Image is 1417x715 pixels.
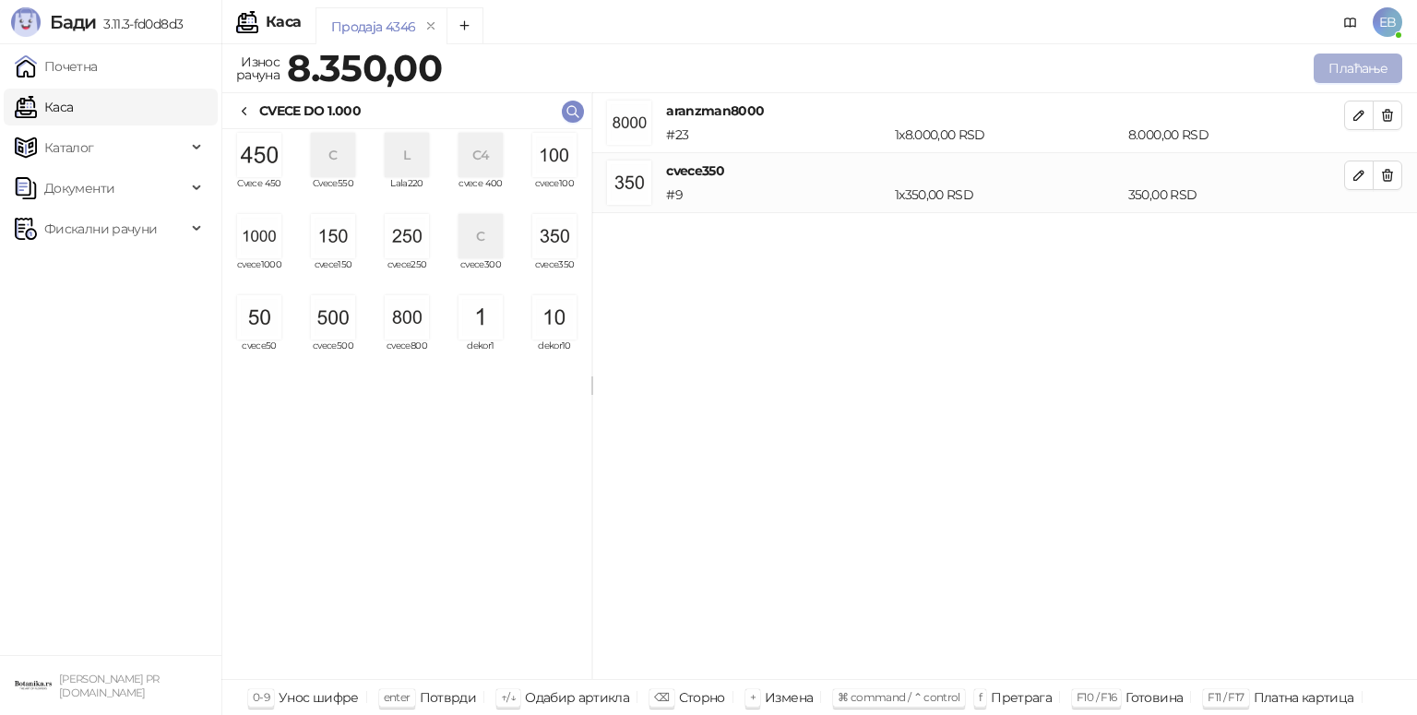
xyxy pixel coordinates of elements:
[279,685,359,709] div: Унос шифре
[1336,7,1365,37] a: Документација
[311,133,355,177] div: C
[237,133,281,177] img: Slika
[891,185,1125,205] div: 1 x 350,00 RSD
[385,295,429,340] img: Slika
[662,125,891,145] div: # 23
[419,18,443,34] button: remove
[44,170,114,207] span: Документи
[532,295,577,340] img: Slika
[1125,185,1348,205] div: 350,00 RSD
[838,690,960,704] span: ⌘ command / ⌃ control
[654,690,669,704] span: ⌫
[458,133,503,177] div: C4
[59,673,160,699] small: [PERSON_NAME] PR [DOMAIN_NAME]
[979,690,982,704] span: f
[44,129,94,166] span: Каталог
[1125,125,1348,145] div: 8.000,00 RSD
[458,295,503,340] img: Slika
[501,690,516,704] span: ↑/↓
[253,690,269,704] span: 0-9
[237,295,281,340] img: Slika
[287,45,442,90] strong: 8.350,00
[525,179,584,207] span: cvece100
[765,685,813,709] div: Измена
[222,129,591,679] div: grid
[525,685,629,709] div: Одабир артикла
[11,7,41,37] img: Logo
[311,295,355,340] img: Slika
[304,179,363,207] span: Cvece550
[1077,690,1116,704] span: F10 / F16
[230,260,289,288] span: cvece1000
[15,48,98,85] a: Почетна
[304,341,363,369] span: cvece500
[666,161,1344,181] h4: cvece350
[1314,54,1402,83] button: Плаћање
[447,7,483,44] button: Add tab
[525,341,584,369] span: dekor10
[96,16,183,32] span: 3.11.3-fd0d8d3
[311,214,355,258] img: Slika
[1373,7,1402,37] span: EB
[15,667,52,704] img: 64x64-companyLogo-0e2e8aaa-0bd2-431b-8613-6e3c65811325.png
[532,214,577,258] img: Slika
[451,341,510,369] span: dekor1
[532,133,577,177] img: Slika
[384,690,411,704] span: enter
[451,260,510,288] span: cvece300
[237,214,281,258] img: Slika
[525,260,584,288] span: cvece350
[458,214,503,258] div: C
[451,179,510,207] span: cvece 400
[266,15,301,30] div: Каса
[1125,685,1183,709] div: Готовина
[377,341,436,369] span: cvece800
[679,685,725,709] div: Сторно
[259,101,361,121] div: CVECE DO 1.000
[1208,690,1244,704] span: F11 / F17
[750,690,756,704] span: +
[331,17,415,37] div: Продаја 4346
[662,185,891,205] div: # 9
[891,125,1125,145] div: 1 x 8.000,00 RSD
[385,214,429,258] img: Slika
[377,179,436,207] span: Lala220
[385,133,429,177] div: L
[377,260,436,288] span: cvece250
[230,179,289,207] span: Cvece 450
[44,210,157,247] span: Фискални рачуни
[666,101,1344,121] h4: aranzman8000
[304,260,363,288] span: cvece150
[230,341,289,369] span: cvece50
[1254,685,1354,709] div: Платна картица
[50,11,96,33] span: Бади
[15,89,73,125] a: Каса
[232,50,283,87] div: Износ рачуна
[991,685,1052,709] div: Претрага
[420,685,477,709] div: Потврди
